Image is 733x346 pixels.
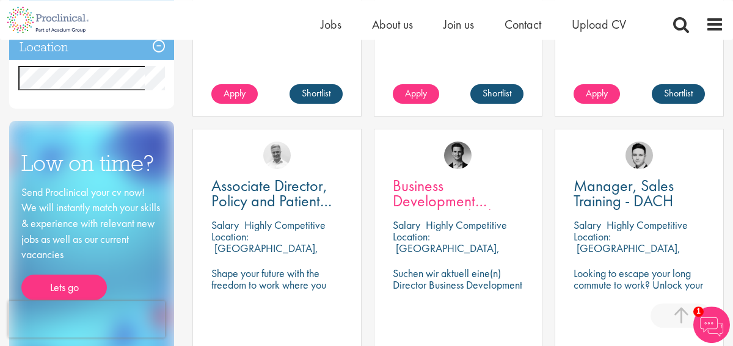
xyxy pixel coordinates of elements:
[443,16,474,32] a: Join us
[21,184,162,300] div: Send Proclinical your cv now! We will instantly match your skills & experience with relevant new ...
[290,84,343,104] a: Shortlist
[574,218,601,232] span: Salary
[263,142,291,169] img: Joshua Bye
[224,87,246,99] span: Apply
[393,175,504,226] span: Business Development Director (m/w/d)
[574,84,620,104] a: Apply
[470,84,523,104] a: Shortlist
[211,241,318,267] p: [GEOGRAPHIC_DATA], [GEOGRAPHIC_DATA]
[211,267,343,314] p: Shape your future with the freedom to work where you thrive! Join our client in this hybrid role ...
[607,218,688,232] p: Highly Competitive
[572,16,626,32] a: Upload CV
[393,241,500,267] p: [GEOGRAPHIC_DATA], [GEOGRAPHIC_DATA]
[211,229,249,243] span: Location:
[393,84,439,104] a: Apply
[211,84,258,104] a: Apply
[574,178,705,209] a: Manager, Sales Training - DACH
[9,34,174,60] h3: Location
[393,267,524,337] p: Suchen wir aktuell eine(n) Director Business Development (m/w/d) Standort: [GEOGRAPHIC_DATA] | Mo...
[393,178,524,209] a: Business Development Director (m/w/d)
[393,218,420,232] span: Salary
[321,16,341,32] a: Jobs
[652,84,705,104] a: Shortlist
[574,241,680,267] p: [GEOGRAPHIC_DATA], [GEOGRAPHIC_DATA]
[244,218,326,232] p: Highly Competitive
[574,267,705,325] p: Looking to escape your long commute to work? Unlock your new fully flexible, remote working posit...
[211,175,332,226] span: Associate Director, Policy and Patient Advocacy
[693,306,730,343] img: Chatbot
[21,151,162,175] h3: Low on time?
[21,275,107,300] a: Lets go
[426,218,507,232] p: Highly Competitive
[625,142,653,169] img: Connor Lynes
[211,178,343,209] a: Associate Director, Policy and Patient Advocacy
[211,218,239,232] span: Salary
[586,87,608,99] span: Apply
[393,229,430,243] span: Location:
[574,229,611,243] span: Location:
[574,175,674,211] span: Manager, Sales Training - DACH
[693,306,704,317] span: 1
[9,301,165,337] iframe: reCAPTCHA
[505,16,541,32] a: Contact
[372,16,413,32] a: About us
[444,142,472,169] img: Max Slevogt
[405,87,427,99] span: Apply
